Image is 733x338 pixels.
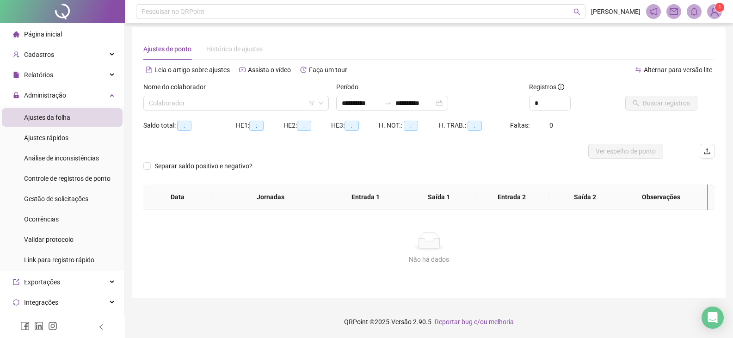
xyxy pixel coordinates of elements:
span: 1 [718,4,721,11]
span: upload [703,147,711,155]
span: Ajustes da folha [24,114,70,121]
span: Relatórios [24,71,53,79]
div: H. TRAB.: [439,120,510,131]
th: Entrada 2 [475,184,548,210]
div: Open Intercom Messenger [702,307,724,329]
span: --:-- [249,121,264,131]
button: Ver espelho de ponto [588,144,663,159]
div: Saldo total: [143,120,236,131]
span: left [98,324,105,330]
span: info-circle [558,84,564,90]
span: 0 [549,122,553,129]
span: Link para registro rápido [24,256,94,264]
span: swap [635,67,641,73]
span: --:-- [404,121,418,131]
span: to [384,99,392,107]
span: Faça um tour [309,66,347,74]
span: facebook [20,321,30,331]
span: Faltas: [510,122,531,129]
span: Validar protocolo [24,236,74,243]
span: export [13,279,19,285]
div: HE 1: [236,120,283,131]
span: --:-- [468,121,482,131]
th: Saída 1 [402,184,475,210]
span: Cadastros [24,51,54,58]
span: Análise de inconsistências [24,154,99,162]
th: Jornadas [211,184,329,210]
span: filter [309,100,314,106]
span: notification [649,7,658,16]
th: Data [143,184,211,210]
span: Exportações [24,278,60,286]
span: history [300,67,307,73]
div: HE 3: [331,120,379,131]
span: search [573,8,580,15]
span: [PERSON_NAME] [591,6,641,17]
span: Histórico de ajustes [206,45,263,53]
span: Página inicial [24,31,62,38]
span: linkedin [34,321,43,331]
th: Observações [615,184,708,210]
span: Alternar para versão lite [644,66,712,74]
span: Ocorrências [24,215,59,223]
div: HE 2: [283,120,331,131]
th: Saída 2 [548,184,622,210]
span: Separar saldo positivo e negativo? [151,161,256,171]
span: Observações [622,192,700,202]
label: Nome do colaborador [143,82,212,92]
span: down [318,100,324,106]
span: lock [13,92,19,98]
div: H. NOT.: [379,120,439,131]
span: user-add [13,51,19,58]
span: Registros [529,82,564,92]
span: --:-- [297,121,311,131]
button: Buscar registros [625,96,697,111]
span: Versão [391,318,412,326]
span: Administração [24,92,66,99]
span: file-text [146,67,152,73]
div: Não há dados [154,254,703,264]
span: home [13,31,19,37]
span: bell [690,7,698,16]
span: mail [670,7,678,16]
span: --:-- [177,121,191,131]
span: swap-right [384,99,392,107]
img: 89436 [708,5,721,18]
span: Reportar bug e/ou melhoria [435,318,514,326]
span: sync [13,299,19,306]
span: youtube [239,67,246,73]
label: Período [336,82,364,92]
span: instagram [48,321,57,331]
span: Gestão de solicitações [24,195,88,203]
th: Entrada 1 [329,184,402,210]
span: --:-- [345,121,359,131]
span: Controle de registros de ponto [24,175,111,182]
span: file [13,72,19,78]
span: Integrações [24,299,58,306]
span: Ajustes rápidos [24,134,68,141]
span: Leia o artigo sobre ajustes [154,66,230,74]
footer: QRPoint © 2025 - 2.90.5 - [125,306,733,338]
sup: Atualize o seu contato no menu Meus Dados [715,3,724,12]
span: Assista o vídeo [248,66,291,74]
span: Ajustes de ponto [143,45,191,53]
